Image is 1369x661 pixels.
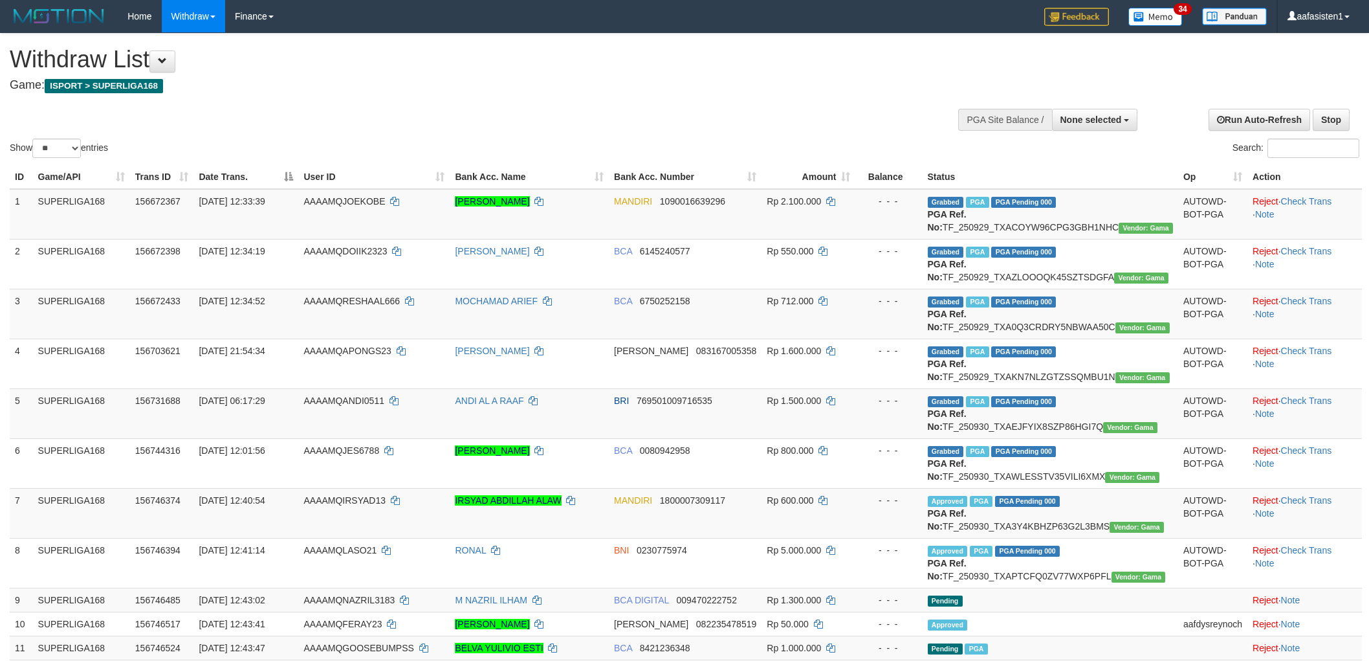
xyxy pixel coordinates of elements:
span: PGA Pending [991,446,1056,457]
th: Trans ID: activate to sort column ascending [130,165,194,189]
span: Copy 6750252158 to clipboard [640,296,690,306]
span: BCA DIGITAL [614,595,669,605]
th: Bank Acc. Name: activate to sort column ascending [450,165,609,189]
td: TF_250930_TXAEJFYIX8SZP86HGI7Q [923,388,1178,438]
span: 156731688 [135,396,181,406]
span: Vendor URL: https://trx31.1velocity.biz [1110,522,1164,533]
a: Note [1255,458,1275,469]
span: PGA Pending [995,496,1060,507]
span: [DATE] 12:01:56 [199,445,265,456]
span: BCA [614,643,632,653]
a: Reject [1253,196,1278,207]
a: Reject [1253,619,1278,629]
a: MOCHAMAD ARIEF [455,296,538,306]
td: 6 [10,438,33,488]
span: 34 [1174,3,1191,15]
a: IRSYAD ABDILLAH ALAW [455,495,561,506]
span: Rp 50.000 [767,619,809,629]
a: Reject [1253,296,1278,306]
img: panduan.png [1202,8,1267,25]
b: PGA Ref. No: [928,508,967,532]
span: [DATE] 12:34:19 [199,246,265,256]
td: AUTOWD-BOT-PGA [1178,339,1247,388]
span: 156744316 [135,445,181,456]
a: [PERSON_NAME] [455,196,529,207]
td: 11 [10,636,33,660]
a: Check Trans [1281,396,1332,406]
span: Vendor URL: https://trx31.1velocity.biz [1114,273,1168,284]
div: - - - [860,618,917,631]
a: Note [1255,558,1275,568]
div: - - - [860,394,917,407]
label: Show entries [10,139,108,158]
td: · [1247,636,1362,660]
th: Balance [855,165,922,189]
img: Button%20Memo.svg [1128,8,1183,26]
a: Reject [1253,545,1278,555]
h4: Game: [10,79,900,92]
span: Copy 083167005358 to clipboard [696,346,756,356]
span: PGA Pending [991,297,1056,308]
span: Marked by aafsoycanthlai [965,644,987,655]
td: 5 [10,388,33,438]
span: Marked by aafchhiseyha [966,346,989,357]
td: · · [1247,388,1362,438]
td: 1 [10,189,33,240]
b: PGA Ref. No: [928,209,967,232]
th: Action [1247,165,1362,189]
td: AUTOWD-BOT-PGA [1178,239,1247,289]
span: Rp 1.000.000 [767,643,821,653]
span: Grabbed [928,346,964,357]
a: Check Trans [1281,545,1332,555]
div: - - - [860,594,917,607]
td: SUPERLIGA168 [33,636,130,660]
td: AUTOWD-BOT-PGA [1178,388,1247,438]
a: [PERSON_NAME] [455,346,529,356]
a: [PERSON_NAME] [455,445,529,456]
a: Note [1255,309,1275,319]
span: Rp 1.600.000 [767,346,821,356]
span: BCA [614,296,632,306]
td: SUPERLIGA168 [33,289,130,339]
a: [PERSON_NAME] [455,246,529,256]
td: 7 [10,488,33,538]
span: Copy 009470222752 to clipboard [677,595,737,605]
span: 156672367 [135,196,181,207]
b: PGA Ref. No: [928,359,967,382]
td: AUTOWD-BOT-PGA [1178,438,1247,488]
span: Pending [928,644,963,655]
span: Copy 769501009716535 to clipboard [637,396,712,406]
th: Status [923,165,1178,189]
td: 4 [10,339,33,388]
span: AAAAMQAPONGS23 [303,346,391,356]
span: AAAAMQGOOSEBUMPSS [303,643,413,653]
th: Date Trans.: activate to sort column descending [193,165,298,189]
span: 156672433 [135,296,181,306]
span: Copy 0230775974 to clipboard [637,545,687,555]
span: PGA Pending [995,546,1060,557]
td: TF_250929_TXA0Q3CRDRY5NBWAA50C [923,289,1178,339]
a: Note [1281,595,1300,605]
span: AAAAMQIRSYAD13 [303,495,386,506]
span: PGA Pending [991,247,1056,258]
span: [DATE] 21:54:34 [199,346,265,356]
span: Rp 600.000 [767,495,813,506]
td: 2 [10,239,33,289]
span: Grabbed [928,396,964,407]
a: Reject [1253,346,1278,356]
span: AAAAMQDOIIK2323 [303,246,387,256]
span: [DATE] 12:41:14 [199,545,265,555]
td: SUPERLIGA168 [33,339,130,388]
a: Reject [1253,495,1278,506]
td: 9 [10,588,33,612]
a: ANDI AL A RAAF [455,396,523,406]
div: - - - [860,344,917,357]
a: Stop [1313,109,1350,131]
span: BCA [614,445,632,456]
a: Check Trans [1281,495,1332,506]
span: Marked by aafsengchandara [970,496,992,507]
a: Reject [1253,445,1278,456]
span: Marked by aafsoycanthlai [966,297,989,308]
span: Marked by aafsoycanthlai [966,446,989,457]
span: Rp 550.000 [767,246,813,256]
